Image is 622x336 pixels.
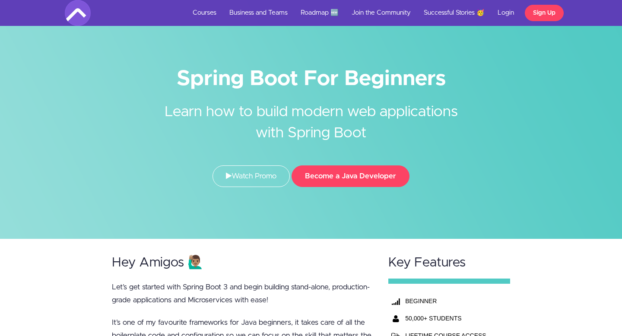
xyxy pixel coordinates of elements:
[292,165,409,187] button: Become a Java Developer
[403,310,500,327] th: 50,000+ STUDENTS
[403,292,500,310] th: BEGINNER
[149,89,473,144] h2: Learn how to build modern web applications with Spring Boot
[112,281,372,307] p: Let’s get started with Spring Boot 3 and begin building stand-alone, production-grade application...
[525,5,564,21] a: Sign Up
[65,69,557,89] h1: Spring Boot For Beginners
[112,256,372,270] h2: Hey Amigos 🙋🏽‍♂️
[388,256,510,270] h2: Key Features
[213,165,290,187] a: Watch Promo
